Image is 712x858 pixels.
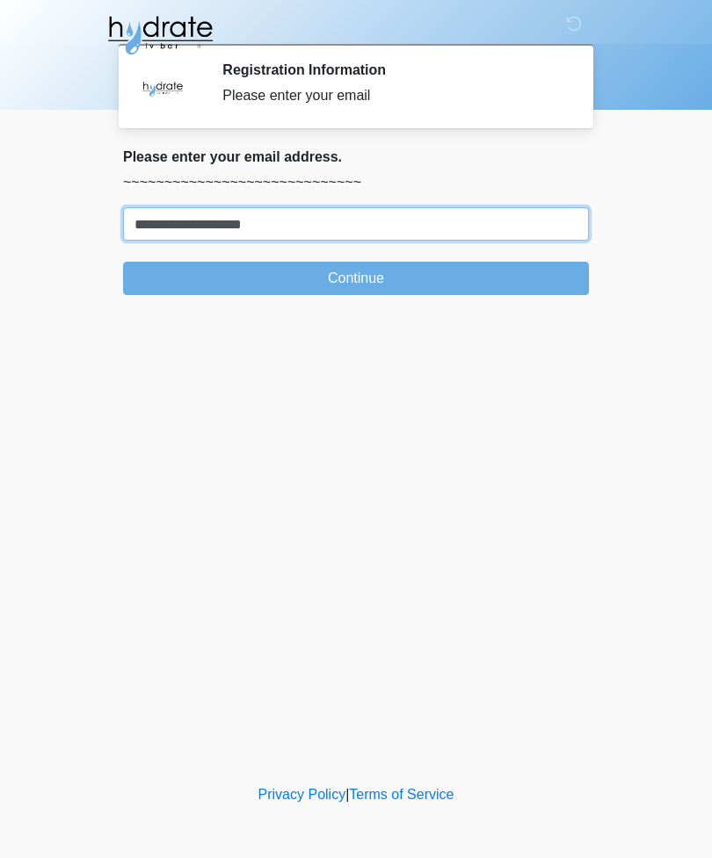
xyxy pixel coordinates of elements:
img: Hydrate IV Bar - Fort Collins Logo [105,13,214,57]
h2: Please enter your email address. [123,148,589,165]
a: | [345,787,349,802]
p: ~~~~~~~~~~~~~~~~~~~~~~~~~~~~~ [123,172,589,193]
button: Continue [123,262,589,295]
a: Terms of Service [349,787,454,802]
div: Please enter your email [222,85,563,106]
img: Agent Avatar [136,61,189,114]
a: Privacy Policy [258,787,346,802]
